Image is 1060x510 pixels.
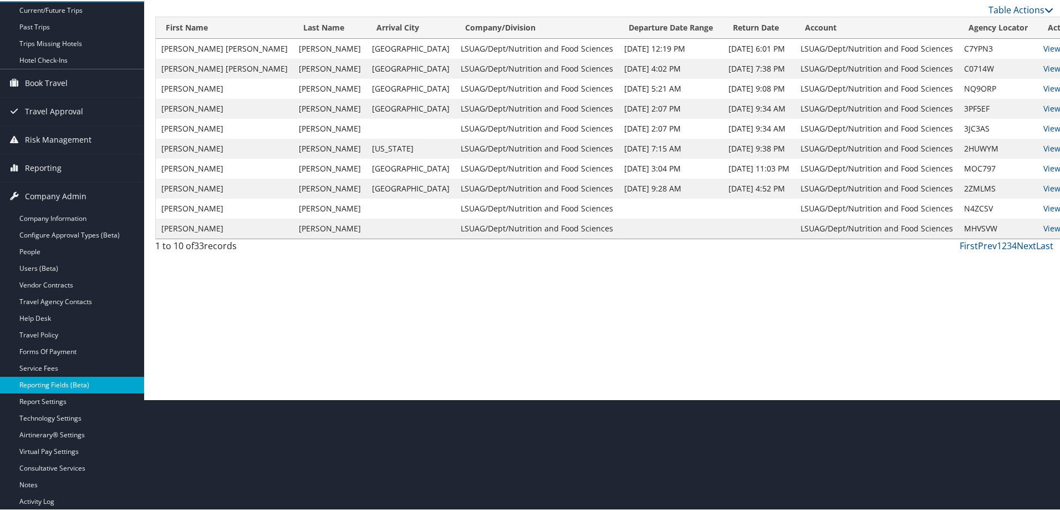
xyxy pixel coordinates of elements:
a: Prev [978,239,997,251]
td: [DATE] 3:04 PM [619,158,723,178]
td: [PERSON_NAME] [156,178,293,198]
a: First [960,239,978,251]
th: Arrival City: activate to sort column ascending [366,16,455,38]
td: [DATE] 6:01 PM [723,38,795,58]
a: Table Actions [988,3,1053,15]
th: Account: activate to sort column ascending [795,16,959,38]
td: [GEOGRAPHIC_DATA] [366,158,455,178]
span: Book Travel [25,68,68,96]
td: LSUAG/Dept/Nutrition and Food Sciences [455,158,619,178]
td: MHVSVW [959,218,1038,238]
th: Company/Division [455,16,619,38]
td: LSUAG/Dept/Nutrition and Food Sciences [455,178,619,198]
td: LSUAG/Dept/Nutrition and Food Sciences [795,98,959,118]
td: [DATE] 4:02 PM [619,58,723,78]
td: LSUAG/Dept/Nutrition and Food Sciences [455,138,619,158]
th: Return Date: activate to sort column ascending [723,16,795,38]
a: Next [1017,239,1036,251]
td: LSUAG/Dept/Nutrition and Food Sciences [455,78,619,98]
td: [PERSON_NAME] [293,78,366,98]
td: [PERSON_NAME] [156,78,293,98]
span: Travel Approval [25,97,83,124]
td: LSUAG/Dept/Nutrition and Food Sciences [795,158,959,178]
td: [PERSON_NAME] [293,218,366,238]
th: Departure Date Range: activate to sort column ascending [619,16,723,38]
td: [DATE] 5:21 AM [619,78,723,98]
td: [GEOGRAPHIC_DATA] [366,78,455,98]
td: 2ZMLMS [959,178,1038,198]
th: Last Name: activate to sort column ascending [293,16,366,38]
td: [GEOGRAPHIC_DATA] [366,178,455,198]
td: [PERSON_NAME] [156,218,293,238]
td: [DATE] 9:28 AM [619,178,723,198]
td: C7YPN3 [959,38,1038,58]
td: [DATE] 12:19 PM [619,38,723,58]
a: Last [1036,239,1053,251]
td: C0714W [959,58,1038,78]
td: [DATE] 9:34 AM [723,118,795,138]
span: 33 [194,239,204,251]
td: LSUAG/Dept/Nutrition and Food Sciences [795,118,959,138]
a: 1 [997,239,1002,251]
td: [DATE] 7:15 AM [619,138,723,158]
td: LSUAG/Dept/Nutrition and Food Sciences [455,58,619,78]
td: LSUAG/Dept/Nutrition and Food Sciences [795,138,959,158]
span: Company Admin [25,181,86,209]
td: LSUAG/Dept/Nutrition and Food Sciences [795,78,959,98]
td: LSUAG/Dept/Nutrition and Food Sciences [795,218,959,238]
span: Risk Management [25,125,91,153]
td: LSUAG/Dept/Nutrition and Food Sciences [795,178,959,198]
a: 3 [1007,239,1012,251]
td: [DATE] 7:38 PM [723,58,795,78]
td: [GEOGRAPHIC_DATA] [366,98,455,118]
td: [DATE] 2:07 PM [619,118,723,138]
td: [PERSON_NAME] [293,138,366,158]
th: Agency Locator: activate to sort column ascending [959,16,1038,38]
td: [DATE] 2:07 PM [619,98,723,118]
td: MOC797 [959,158,1038,178]
td: LSUAG/Dept/Nutrition and Food Sciences [795,198,959,218]
td: [PERSON_NAME] [156,198,293,218]
td: [GEOGRAPHIC_DATA] [366,58,455,78]
td: 3PF5EF [959,98,1038,118]
td: LSUAG/Dept/Nutrition and Food Sciences [455,198,619,218]
td: N4ZCSV [959,198,1038,218]
td: [PERSON_NAME] [156,158,293,178]
td: LSUAG/Dept/Nutrition and Food Sciences [455,218,619,238]
td: [PERSON_NAME] [293,38,366,58]
td: [PERSON_NAME] [156,98,293,118]
td: [DATE] 9:08 PM [723,78,795,98]
td: [PERSON_NAME] [293,98,366,118]
td: [PERSON_NAME] [PERSON_NAME] [156,58,293,78]
td: [DATE] 11:03 PM [723,158,795,178]
td: [PERSON_NAME] [293,158,366,178]
td: [PERSON_NAME] [PERSON_NAME] [156,38,293,58]
td: 2HUWYM [959,138,1038,158]
td: [DATE] 9:34 AM [723,98,795,118]
td: LSUAG/Dept/Nutrition and Food Sciences [795,38,959,58]
a: 4 [1012,239,1017,251]
td: [PERSON_NAME] [293,58,366,78]
td: 3JC3AS [959,118,1038,138]
td: [PERSON_NAME] [293,198,366,218]
td: [PERSON_NAME] [293,118,366,138]
td: [PERSON_NAME] [156,138,293,158]
td: LSUAG/Dept/Nutrition and Food Sciences [455,38,619,58]
td: [GEOGRAPHIC_DATA] [366,38,455,58]
div: 1 to 10 of records [155,238,368,257]
td: [PERSON_NAME] [156,118,293,138]
td: NQ9ORP [959,78,1038,98]
span: Reporting [25,153,62,181]
td: LSUAG/Dept/Nutrition and Food Sciences [455,118,619,138]
a: 2 [1002,239,1007,251]
td: [US_STATE] [366,138,455,158]
td: LSUAG/Dept/Nutrition and Food Sciences [795,58,959,78]
td: [DATE] 9:38 PM [723,138,795,158]
td: LSUAG/Dept/Nutrition and Food Sciences [455,98,619,118]
td: [DATE] 4:52 PM [723,178,795,198]
th: First Name: activate to sort column ascending [156,16,293,38]
td: [PERSON_NAME] [293,178,366,198]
